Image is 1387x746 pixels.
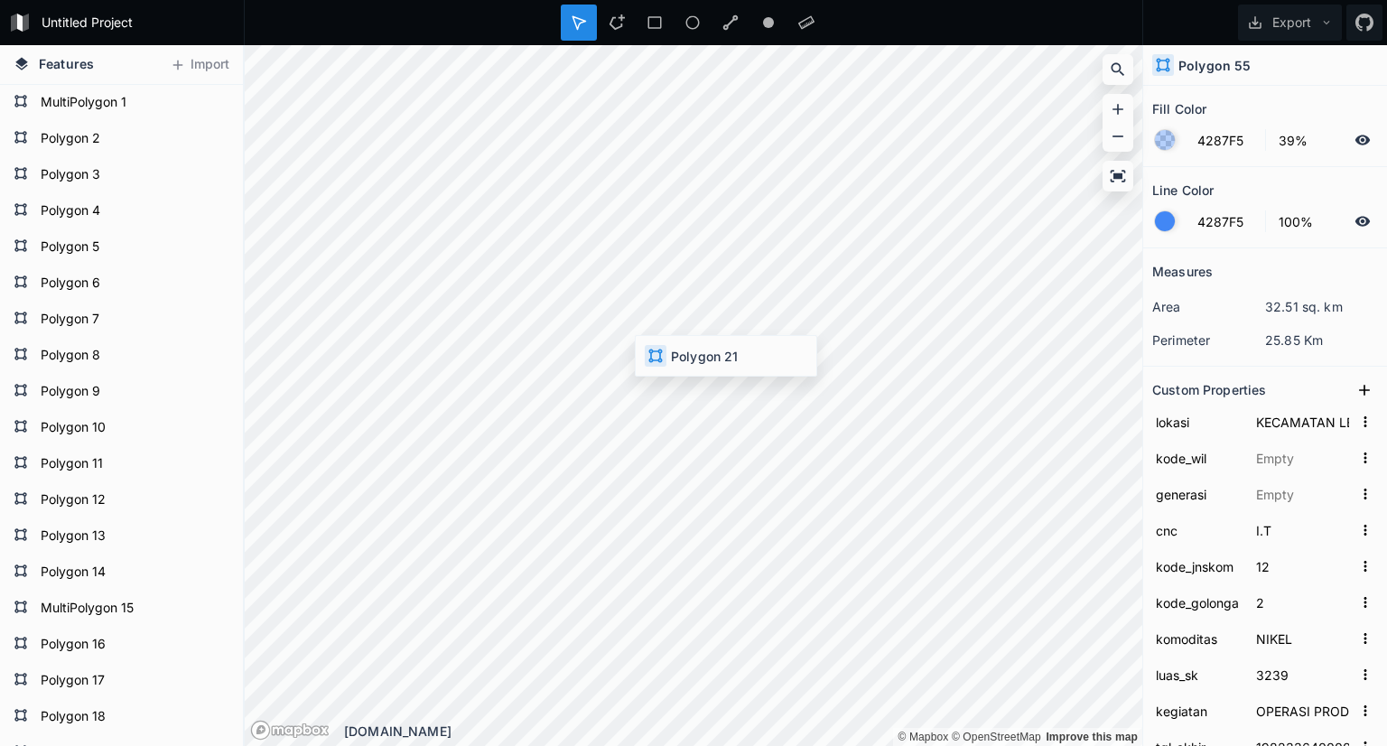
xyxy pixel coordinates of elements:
input: Empty [1252,480,1353,508]
a: Mapbox [898,731,948,743]
h2: Custom Properties [1152,376,1266,404]
button: Import [161,51,238,79]
h4: Polygon 55 [1178,56,1251,75]
h2: Line Color [1152,176,1214,204]
h2: Measures [1152,257,1213,285]
h2: Fill Color [1152,95,1206,123]
input: Empty [1252,444,1353,471]
input: Empty [1252,589,1353,616]
a: Mapbox logo [250,720,330,741]
input: Empty [1252,553,1353,580]
input: Empty [1252,408,1353,435]
span: Features [39,54,94,73]
button: Export [1238,5,1342,41]
input: Empty [1252,697,1353,724]
input: Empty [1252,661,1353,688]
input: Name [1152,625,1243,652]
input: Empty [1252,625,1353,652]
input: Name [1152,553,1243,580]
input: Name [1152,517,1243,544]
input: Name [1152,444,1243,471]
a: Map feedback [1046,731,1138,743]
dt: area [1152,297,1265,316]
dd: 25.85 Km [1265,331,1378,350]
input: Name [1152,661,1243,688]
div: [DOMAIN_NAME] [344,722,1142,741]
input: Name [1152,480,1243,508]
dd: 32.51 sq. km [1265,297,1378,316]
a: OpenStreetMap [952,731,1041,743]
input: Name [1152,697,1243,724]
input: Name [1152,408,1243,435]
input: Empty [1252,517,1353,544]
input: Name [1152,589,1243,616]
dt: perimeter [1152,331,1265,350]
